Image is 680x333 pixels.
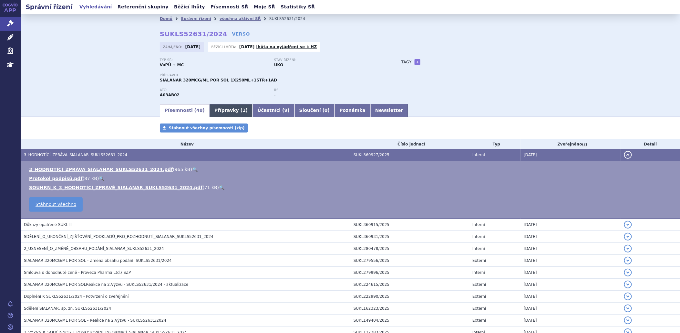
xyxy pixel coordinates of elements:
[274,93,276,97] strong: -
[160,104,210,117] a: Písemnosti (48)
[520,315,621,327] td: [DATE]
[116,3,170,11] a: Referenční skupiny
[350,279,469,291] td: SUKL224615/2025
[24,234,213,239] span: SDĚLENÍ_O_UKONČENÍ_ZJIŠŤOVÁNÍ_PODKLADŮ_PRO_ROZHODNUTÍ_SIALANAR_SUKLS52631_2024
[472,246,485,251] span: Interní
[350,139,469,149] th: Číslo jednací
[624,221,632,229] button: detail
[472,258,486,263] span: Externí
[472,294,486,299] span: Externí
[624,233,632,241] button: detail
[520,139,621,149] th: Zveřejněno
[29,185,202,190] a: SOUHRN_K_3_HODNOTÍCÍ_ZPRÁVĚ_SIALANAR_SUKLS52631_2024.pdf
[472,153,485,157] span: Interní
[325,108,328,113] span: 0
[196,108,202,113] span: 48
[160,30,227,38] strong: SUKLS52631/2024
[469,139,520,149] th: Typ
[219,185,224,190] a: 🔍
[274,58,382,62] p: Stav řízení:
[284,108,288,113] span: 9
[210,104,252,117] a: Přípravky (1)
[520,267,621,279] td: [DATE]
[520,279,621,291] td: [DATE]
[350,219,469,231] td: SUKL360915/2025
[520,219,621,231] td: [DATE]
[624,269,632,276] button: detail
[24,222,72,227] span: Důkazy opatřené SÚKL II
[350,303,469,315] td: SUKL162323/2025
[350,267,469,279] td: SUKL279996/2025
[350,231,469,243] td: SUKL360931/2025
[160,78,277,82] span: SIALANAR 320MCG/ML POR SOL 1X250ML+1STŘ+1AD
[239,44,317,49] p: -
[160,16,172,21] a: Domů
[252,3,277,11] a: Moje SŘ
[624,281,632,288] button: detail
[274,88,382,92] p: RS:
[621,139,680,149] th: Detail
[256,45,317,49] a: lhůta na vyjádření se k HZ
[220,16,261,21] a: všechna aktivní SŘ
[350,149,469,161] td: SUKL360927/2025
[211,44,238,49] span: Běžící lhůta:
[624,317,632,324] button: detail
[472,270,485,275] span: Interní
[24,318,166,323] span: SIALANAR 320MCG/ML POR SOL - Reakce na 2.Výzvu - SUKLS52631/2024
[24,282,188,287] span: SIALANAR 320MCG/ML POR SOLReakce na 2.Výzvu - SUKLS52631/2024 - aktualizace
[181,16,211,21] a: Správní řízení
[350,315,469,327] td: SUKL149404/2025
[520,243,621,255] td: [DATE]
[29,166,674,173] li: ( )
[175,167,191,172] span: 965 kB
[472,222,485,227] span: Interní
[160,58,268,62] p: Typ SŘ:
[582,142,587,147] abbr: (?)
[624,151,632,159] button: detail
[239,45,255,49] strong: [DATE]
[24,294,129,299] span: Doplnění K SUKLS52631/2024 - Potvrzení o zveřejnění
[99,176,104,181] a: 🔍
[204,185,217,190] span: 71 kB
[472,282,486,287] span: Externí
[29,184,674,191] li: ( )
[29,176,83,181] a: Protokol podpisů.pdf
[415,59,420,65] a: +
[252,104,294,117] a: Účastníci (9)
[624,245,632,252] button: detail
[185,45,201,49] strong: [DATE]
[84,176,97,181] span: 87 kB
[24,153,127,157] span: 3_HODNOTÍCÍ_ZPRÁVA_SIALANAR_SUKLS52631_2024
[21,2,77,11] h2: Správní řízení
[21,139,350,149] th: Název
[232,31,250,37] a: VERSO
[24,246,164,251] span: 2_USNESENÍ_O_ZMĚNĚ_OBSAHU_PODÁNÍ_SIALANAR_SUKLS52631_2024
[624,305,632,312] button: detail
[160,88,268,92] p: ATC:
[520,231,621,243] td: [DATE]
[77,3,114,11] a: Vyhledávání
[209,3,250,11] a: Písemnosti SŘ
[24,306,111,311] span: Sdělení SIALANAR, sp. zn. SUKLS52631/2024
[24,270,131,275] span: Smlouva o dohodnuté ceně - Proveca Pharma Ltd./ SZP
[520,255,621,267] td: [DATE]
[169,126,245,130] span: Stáhnout všechny písemnosti (zip)
[269,14,314,24] li: SUKLS52631/2024
[401,58,412,66] h3: Tagy
[274,63,283,67] strong: UKO
[472,318,486,323] span: Externí
[29,197,83,212] a: Stáhnout všechno
[160,63,184,67] strong: VaPÚ + MC
[520,303,621,315] td: [DATE]
[335,104,370,117] a: Poznámka
[350,255,469,267] td: SUKL279556/2025
[294,104,335,117] a: Sloučení (0)
[624,293,632,300] button: detail
[160,93,180,97] strong: GLYKOPYRRONIUM-BROMID
[279,3,317,11] a: Statistiky SŘ
[163,44,183,49] span: Zahájeno:
[242,108,246,113] span: 1
[472,234,485,239] span: Interní
[370,104,408,117] a: Newsletter
[472,306,486,311] span: Externí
